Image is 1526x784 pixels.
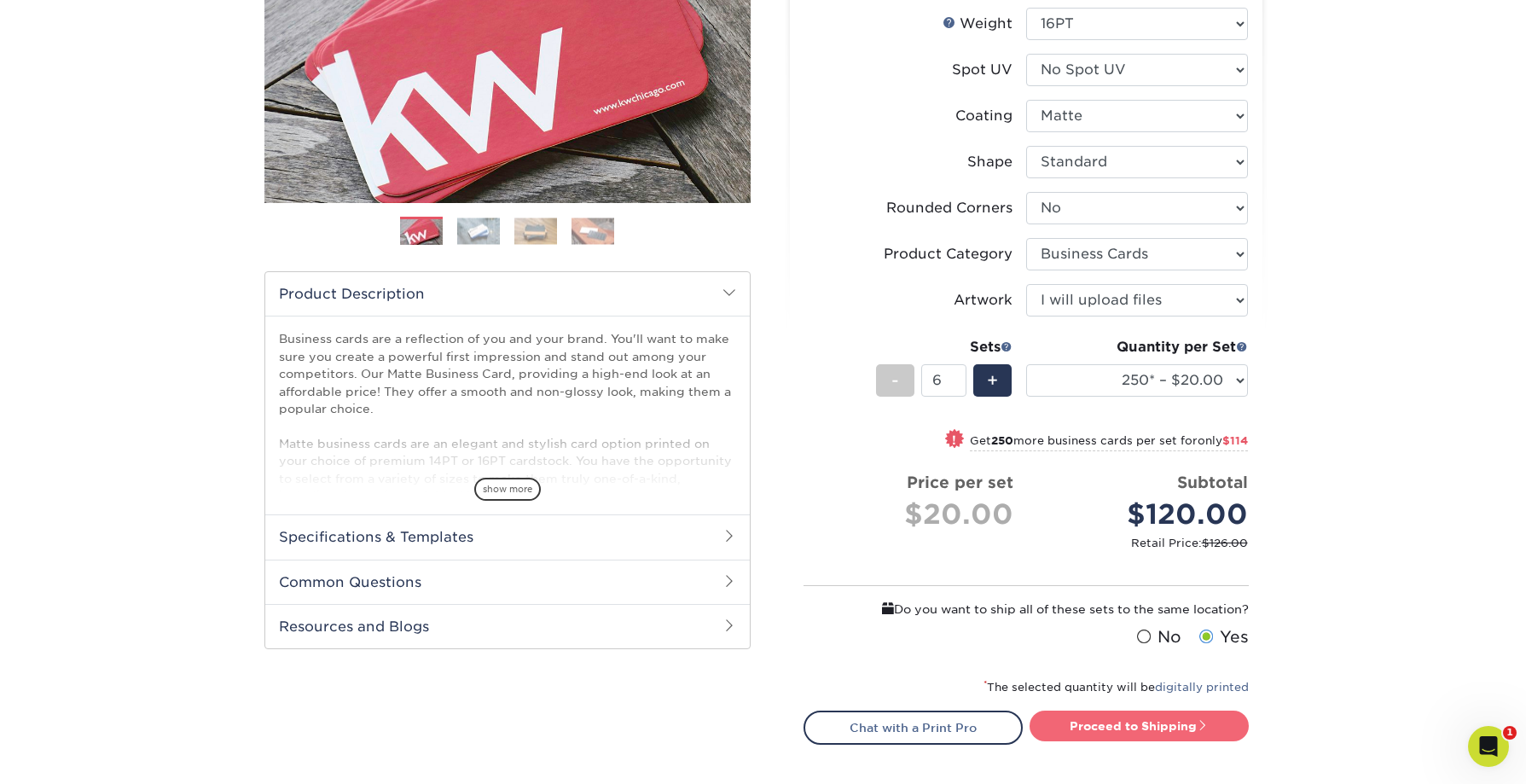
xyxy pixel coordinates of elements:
[1030,711,1249,741] a: Proceed to Shipping
[817,535,1248,551] small: Retail Price:
[1198,434,1248,447] span: only
[1222,434,1248,447] span: $114
[991,434,1013,447] strong: 250
[265,560,750,604] h2: Common Questions
[1039,494,1248,535] div: $120.00
[970,434,1248,451] small: Get more business cards per set for
[886,198,1012,218] div: Rounded Corners
[400,211,443,253] img: Business Cards 01
[1133,625,1181,649] label: No
[987,368,998,393] span: +
[955,106,1012,126] div: Coating
[1468,726,1509,767] iframe: Intercom live chat
[1026,337,1248,357] div: Quantity per Set
[804,711,1023,745] a: Chat with a Print Pro
[907,473,1013,491] strong: Price per set
[1202,537,1248,549] span: $126.00
[952,431,956,449] span: !
[817,494,1013,535] div: $20.00
[4,732,145,778] iframe: Google Customer Reviews
[954,290,1012,311] div: Artwork
[983,681,1249,694] small: The selected quantity will be
[514,218,557,244] img: Business Cards 03
[572,218,614,244] img: Business Cards 04
[1155,681,1249,694] a: digitally printed
[876,337,1012,357] div: Sets
[474,478,541,501] span: show more
[804,600,1249,618] div: Do you want to ship all of these sets to the same location?
[265,604,750,648] h2: Resources and Blogs
[1195,625,1249,649] label: Yes
[943,14,1012,34] div: Weight
[884,244,1012,264] div: Product Category
[1503,726,1517,740] span: 1
[891,368,899,393] span: -
[1177,473,1248,491] strong: Subtotal
[967,152,1012,172] div: Shape
[457,218,500,244] img: Business Cards 02
[265,272,750,316] h2: Product Description
[279,330,736,573] p: Business cards are a reflection of you and your brand. You'll want to make sure you create a powe...
[265,514,750,559] h2: Specifications & Templates
[952,60,1012,80] div: Spot UV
